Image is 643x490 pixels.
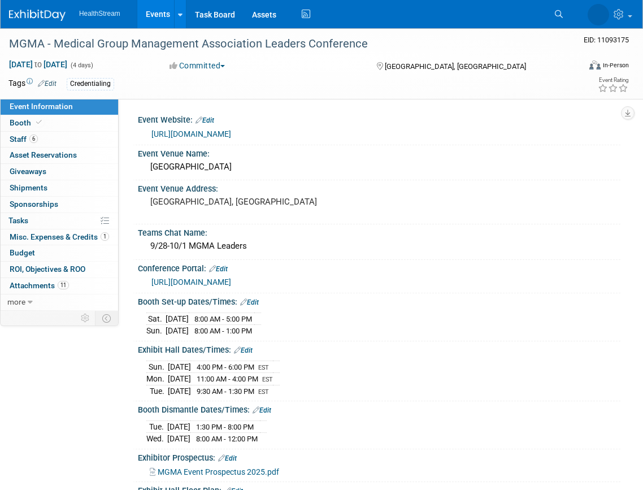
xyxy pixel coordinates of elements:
[253,406,271,414] a: Edit
[146,313,166,325] td: Sat.
[146,385,168,397] td: Tue.
[1,180,118,196] a: Shipments
[584,36,629,44] span: Event ID: 11093175
[598,77,628,83] div: Event Rating
[1,99,118,115] a: Event Information
[10,200,58,209] span: Sponsorships
[29,135,38,143] span: 6
[138,260,620,275] div: Conference Portal:
[1,262,118,277] a: ROI, Objectives & ROO
[67,78,114,90] div: Credentialing
[9,10,66,21] img: ExhibitDay
[8,216,28,225] span: Tasks
[10,135,38,144] span: Staff
[262,376,273,383] span: EST
[218,454,237,462] a: Edit
[158,467,279,476] span: MGMA Event Prospectus 2025.pdf
[209,265,228,273] a: Edit
[138,224,620,239] div: Teams Chat Name:
[1,164,118,180] a: Giveaways
[1,197,118,213] a: Sponsorships
[1,278,118,294] a: Attachments11
[138,180,620,194] div: Event Venue Address:
[258,364,269,371] span: EST
[95,311,119,326] td: Toggle Event Tabs
[166,325,189,337] td: [DATE]
[69,62,93,69] span: (4 days)
[146,361,168,373] td: Sun.
[10,183,47,192] span: Shipments
[138,293,620,308] div: Booth Set-up Dates/Times:
[166,313,189,325] td: [DATE]
[8,77,57,90] td: Tags
[168,385,191,397] td: [DATE]
[258,388,269,396] span: EST
[10,281,69,290] span: Attachments
[10,150,77,159] span: Asset Reservations
[38,80,57,88] a: Edit
[602,61,629,70] div: In-Person
[7,297,25,306] span: more
[10,118,44,127] span: Booth
[36,119,42,125] i: Booth reservation complete
[1,229,118,245] a: Misc. Expenses & Credits1
[167,433,190,445] td: [DATE]
[194,327,252,335] span: 8:00 AM - 1:00 PM
[138,401,620,416] div: Booth Dismantle Dates/Times:
[79,10,120,18] span: HealthStream
[10,248,35,257] span: Budget
[5,34,568,54] div: MGMA - Medical Group Management Association Leaders Conference
[10,232,109,241] span: Misc. Expenses & Credits
[150,467,279,476] a: MGMA Event Prospectus 2025.pdf
[146,420,167,433] td: Tue.
[146,237,612,255] div: 9/28-10/1 MGMA Leaders
[10,264,85,274] span: ROI, Objectives & ROO
[146,158,612,176] div: [GEOGRAPHIC_DATA]
[168,373,191,385] td: [DATE]
[138,341,620,356] div: Exhibit Hall Dates/Times:
[8,59,68,70] span: [DATE] [DATE]
[146,373,168,385] td: Mon.
[166,60,229,71] button: Committed
[385,62,526,71] span: [GEOGRAPHIC_DATA], [GEOGRAPHIC_DATA]
[196,423,254,431] span: 1:30 PM - 8:00 PM
[101,232,109,241] span: 1
[151,277,231,287] a: [URL][DOMAIN_NAME]
[1,213,118,229] a: Tasks
[194,315,252,323] span: 8:00 AM - 5:00 PM
[197,375,258,383] span: 11:00 AM - 4:00 PM
[167,420,190,433] td: [DATE]
[10,167,46,176] span: Giveaways
[168,361,191,373] td: [DATE]
[195,116,214,124] a: Edit
[588,4,609,25] img: Andrea Schmitz
[138,111,620,126] div: Event Website:
[197,363,254,371] span: 4:00 PM - 6:00 PM
[151,129,231,138] a: [URL][DOMAIN_NAME]
[234,346,253,354] a: Edit
[1,132,118,148] a: Staff6
[76,311,95,326] td: Personalize Event Tab Strip
[240,298,259,306] a: Edit
[146,325,166,337] td: Sun.
[10,102,73,111] span: Event Information
[1,245,118,261] a: Budget
[533,59,629,76] div: Event Format
[197,387,254,396] span: 9:30 AM - 1:30 PM
[150,197,327,207] pre: [GEOGRAPHIC_DATA], [GEOGRAPHIC_DATA]
[1,294,118,310] a: more
[146,433,167,445] td: Wed.
[33,60,44,69] span: to
[589,60,601,70] img: Format-Inperson.png
[58,281,69,289] span: 11
[138,449,620,464] div: Exhibitor Prospectus:
[1,148,118,163] a: Asset Reservations
[1,115,118,131] a: Booth
[138,145,620,159] div: Event Venue Name:
[196,435,258,443] span: 8:00 AM - 12:00 PM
